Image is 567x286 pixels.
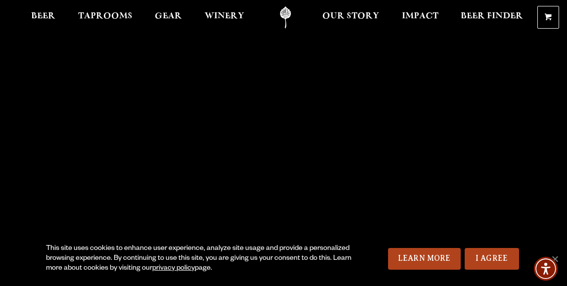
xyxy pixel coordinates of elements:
[461,12,523,20] span: Beer Finder
[465,248,519,270] a: I Agree
[25,6,62,29] a: Beer
[152,265,195,273] a: privacy policy
[388,248,461,270] a: Learn More
[395,6,445,29] a: Impact
[198,6,251,29] a: Winery
[316,6,386,29] a: Our Story
[78,12,132,20] span: Taprooms
[402,12,438,20] span: Impact
[31,12,55,20] span: Beer
[322,12,379,20] span: Our Story
[155,12,182,20] span: Gear
[46,244,356,274] div: This site uses cookies to enhance user experience, analyze site usage and provide a personalized ...
[267,6,304,29] a: Odell Home
[205,12,244,20] span: Winery
[72,6,139,29] a: Taprooms
[148,6,188,29] a: Gear
[534,257,558,281] div: Accessibility Menu
[454,6,529,29] a: Beer Finder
